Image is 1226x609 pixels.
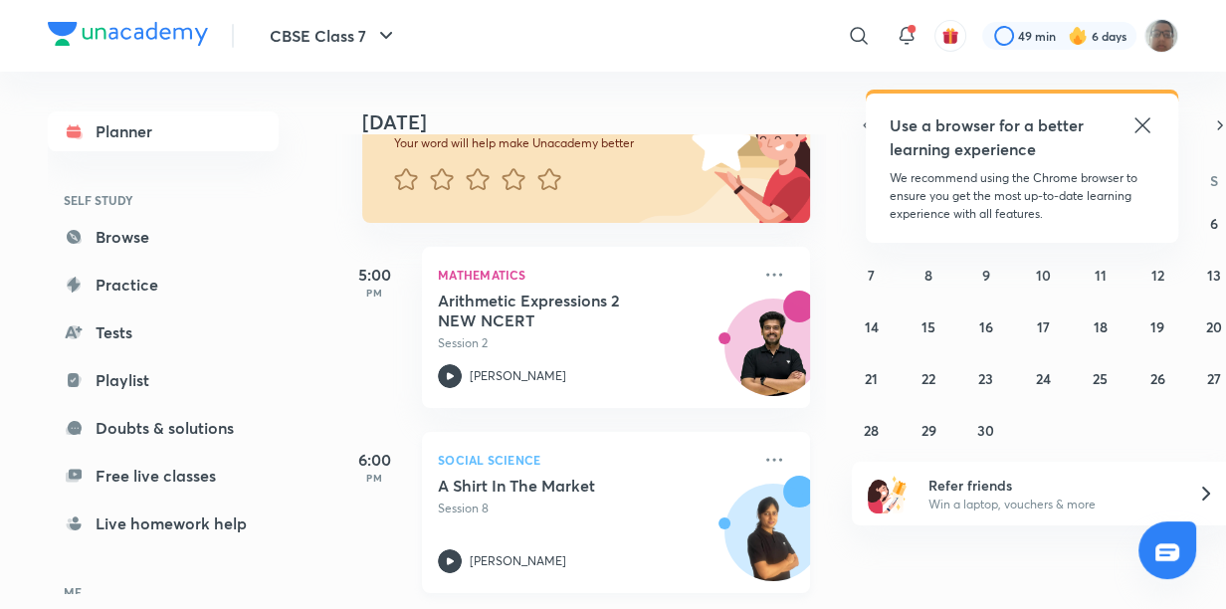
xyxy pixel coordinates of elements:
img: Company Logo [48,22,208,46]
abbr: September 29, 2025 [921,421,936,440]
p: Session 8 [438,500,750,517]
img: avatar [941,27,959,45]
button: September 26, 2025 [1141,362,1173,394]
a: Browse [48,217,279,257]
abbr: September 21, 2025 [865,369,878,388]
img: Avatar [725,309,821,405]
abbr: September 26, 2025 [1149,369,1164,388]
h5: 6:00 [334,448,414,472]
button: September 16, 2025 [970,310,1002,342]
button: September 21, 2025 [856,362,888,394]
abbr: September 27, 2025 [1207,369,1221,388]
a: Playlist [48,360,279,400]
h6: SELF STUDY [48,183,279,217]
abbr: September 10, 2025 [1035,266,1050,285]
button: September 12, 2025 [1141,259,1173,291]
abbr: September 11, 2025 [1094,266,1106,285]
abbr: September 17, 2025 [1036,317,1049,336]
p: Session 2 [438,334,750,352]
button: September 28, 2025 [856,414,888,446]
p: Win a laptop, vouchers & more [928,496,1173,513]
button: September 10, 2025 [1027,259,1059,291]
abbr: September 7, 2025 [868,266,875,285]
button: September 17, 2025 [1027,310,1059,342]
h6: Refer friends [928,475,1173,496]
abbr: September 9, 2025 [982,266,990,285]
h5: Use a browser for a better learning experience [890,113,1088,161]
abbr: September 14, 2025 [865,317,879,336]
p: [PERSON_NAME] [470,367,566,385]
abbr: September 25, 2025 [1093,369,1108,388]
button: September 30, 2025 [970,414,1002,446]
h6: ME [48,575,279,609]
p: We recommend using the Chrome browser to ensure you get the most up-to-date learning experience w... [890,169,1154,223]
abbr: September 6, 2025 [1210,214,1218,233]
button: September 22, 2025 [913,362,944,394]
h5: 5:00 [334,263,414,287]
img: Vinayak Mishra [1144,19,1178,53]
abbr: September 19, 2025 [1150,317,1164,336]
a: Tests [48,312,279,352]
p: Your word will help make Unacademy better [394,135,685,151]
a: Practice [48,265,279,304]
abbr: Saturday [1210,171,1218,190]
h4: [DATE] [362,110,830,134]
button: September 24, 2025 [1027,362,1059,394]
button: September 14, 2025 [856,310,888,342]
img: streak [1068,26,1088,46]
p: PM [334,287,414,299]
p: PM [334,472,414,484]
button: September 9, 2025 [970,259,1002,291]
p: [PERSON_NAME] [470,552,566,570]
a: Planner [48,111,279,151]
button: avatar [934,20,966,52]
p: Mathematics [438,263,750,287]
abbr: September 22, 2025 [921,369,935,388]
button: September 7, 2025 [856,259,888,291]
button: September 8, 2025 [913,259,944,291]
img: feedback_image [624,64,810,223]
abbr: September 16, 2025 [979,317,993,336]
abbr: September 20, 2025 [1206,317,1222,336]
a: Live homework help [48,504,279,543]
button: September 18, 2025 [1084,310,1116,342]
button: September 25, 2025 [1084,362,1116,394]
abbr: September 15, 2025 [921,317,935,336]
abbr: September 12, 2025 [1150,266,1163,285]
button: September 11, 2025 [1084,259,1116,291]
abbr: September 30, 2025 [977,421,994,440]
button: CBSE Class 7 [258,16,410,56]
button: September 29, 2025 [913,414,944,446]
abbr: September 24, 2025 [1035,369,1050,388]
abbr: September 28, 2025 [864,421,879,440]
abbr: September 18, 2025 [1093,317,1107,336]
a: Company Logo [48,22,208,51]
img: referral [868,474,908,513]
abbr: September 13, 2025 [1207,266,1221,285]
button: September 15, 2025 [913,310,944,342]
a: Doubts & solutions [48,408,279,448]
abbr: September 23, 2025 [978,369,993,388]
img: Avatar [725,495,821,590]
p: Social Science [438,448,750,472]
button: September 19, 2025 [1141,310,1173,342]
abbr: September 8, 2025 [924,266,932,285]
a: Free live classes [48,456,279,496]
button: September 23, 2025 [970,362,1002,394]
h5: Arithmetic Expressions 2 NEW NCERT [438,291,686,330]
h5: A Shirt In The Market [438,476,686,496]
